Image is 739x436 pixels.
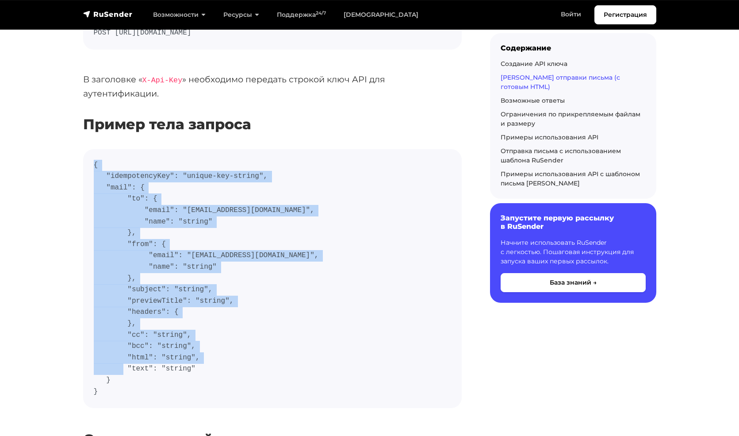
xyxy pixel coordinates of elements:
[144,6,214,24] a: Возможности
[501,133,598,141] a: Примеры использования API
[501,147,621,164] a: Отправка письма с использованием шаблона RuSender
[501,214,646,231] h6: Запустите первую рассылку в RuSender
[501,96,565,104] a: Возможные ответы
[316,10,326,16] sup: 24/7
[552,5,590,23] a: Войти
[594,5,656,24] a: Регистрация
[94,27,451,39] code: POST [URL][DOMAIN_NAME]
[501,110,640,127] a: Ограничения по прикрепляемым файлам и размеру
[501,170,640,187] a: Примеры использования API с шаблоном письма [PERSON_NAME]
[83,116,462,133] h3: Пример тела запроса
[501,44,646,52] div: Содержание
[94,160,451,397] code: { "idempotencyKey": "unique-key-string", "mail": { "to": { "email": "[EMAIL_ADDRESS][DOMAIN_NAME]...
[83,10,133,19] img: RuSender
[501,273,646,292] button: База знаний →
[142,76,183,85] code: X-Api-Key
[490,203,656,302] a: Запустите первую рассылку в RuSender Начните использовать RuSender с легкостью. Пошаговая инструк...
[268,6,335,24] a: Поддержка24/7
[214,6,268,24] a: Ресурсы
[501,73,620,91] a: [PERSON_NAME] отправки письма (с готовым HTML)
[83,73,462,100] p: В заголовке « » необходимо передать строкой ключ API для аутентификации.
[501,60,567,68] a: Создание API ключа
[501,238,646,266] p: Начните использовать RuSender с легкостью. Пошаговая инструкция для запуска ваших первых рассылок.
[335,6,427,24] a: [DEMOGRAPHIC_DATA]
